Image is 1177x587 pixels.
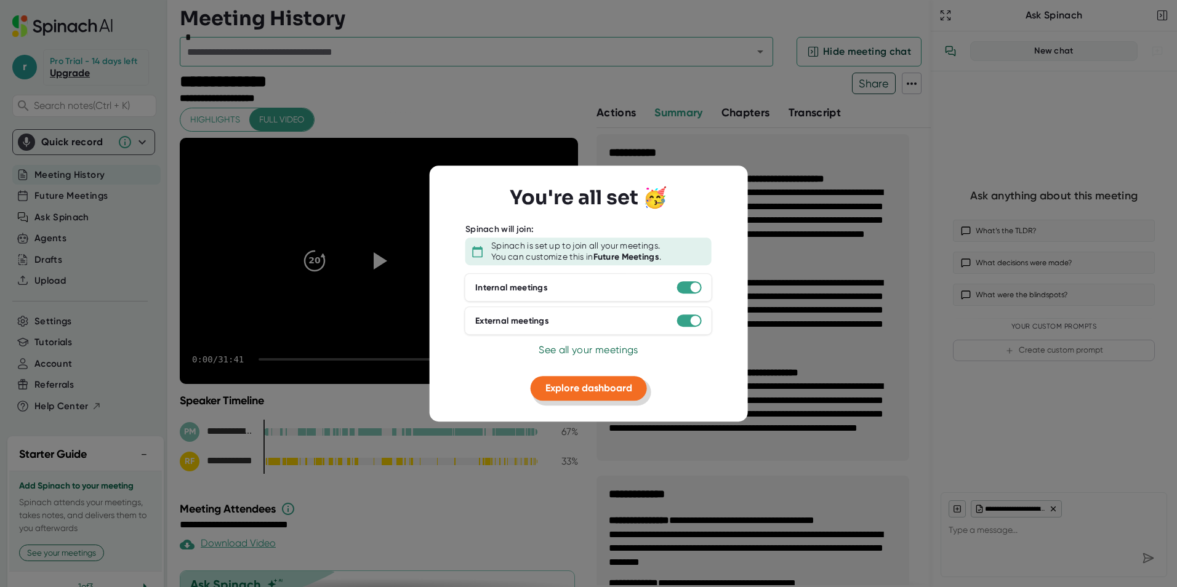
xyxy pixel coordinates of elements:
[491,241,660,252] div: Spinach is set up to join all your meetings.
[510,186,667,210] h3: You're all set 🥳
[531,376,647,401] button: Explore dashboard
[545,382,632,394] span: Explore dashboard
[475,316,549,327] div: External meetings
[491,252,661,263] div: You can customize this in .
[539,343,638,357] button: See all your meetings
[539,344,638,356] span: See all your meetings
[465,224,534,235] div: Spinach will join:
[475,282,548,293] div: Internal meetings
[593,252,660,262] b: Future Meetings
